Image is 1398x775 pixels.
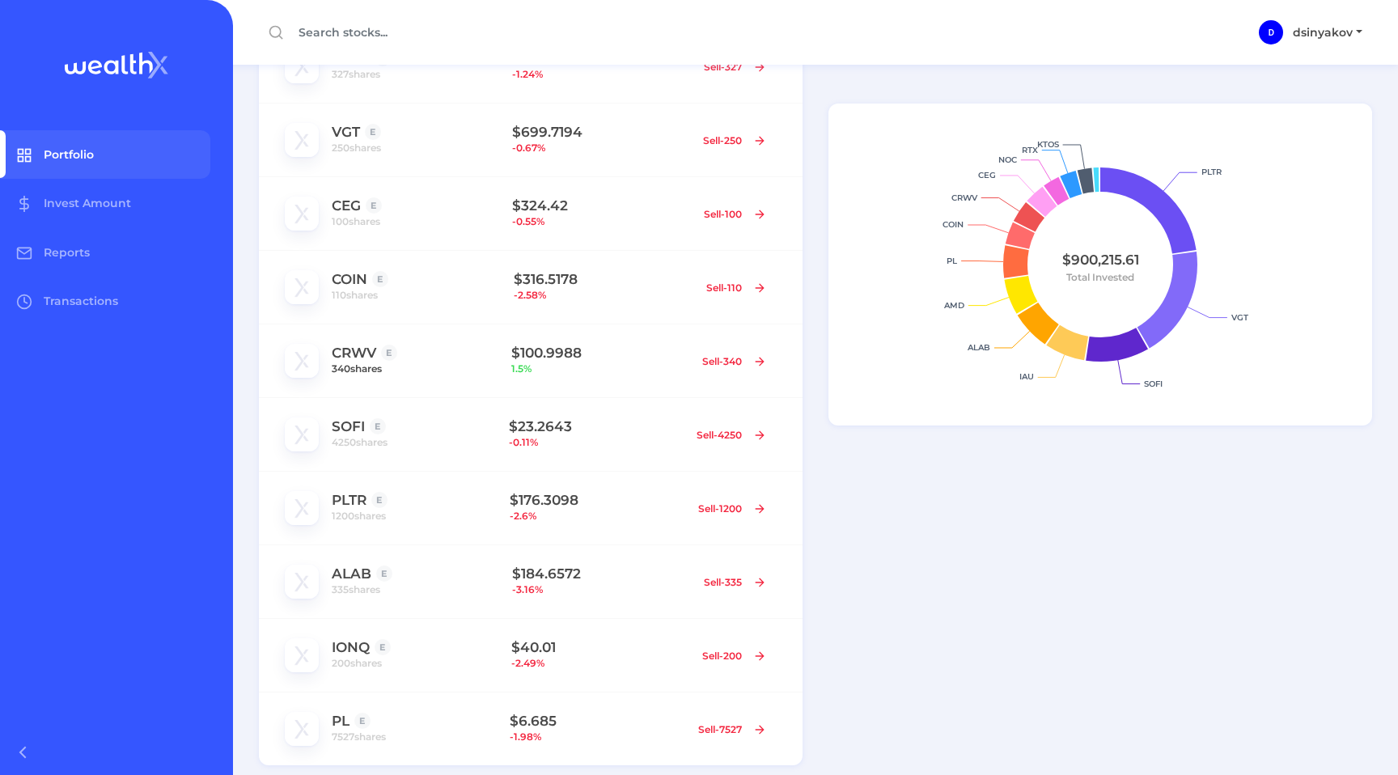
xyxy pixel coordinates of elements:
a: VGT [332,124,360,140]
span: Reports [44,245,90,260]
span: D [1269,28,1274,37]
span: 7527 shares [332,729,386,745]
text: CEG [978,170,996,180]
h1: $ 699.7194 [512,124,693,140]
input: Search stocks... [259,19,705,47]
tspan: $900,215.61 [1062,252,1139,268]
a: SOFI [332,418,365,434]
div: E [381,345,397,361]
button: Sell-200 [692,643,777,668]
a: PLTR [332,492,366,508]
span: 340 shares [332,361,382,377]
span: -0.55 % [512,214,693,230]
img: VGT logo [285,123,319,157]
span: -1.24 % [512,66,693,83]
span: 1200 shares [332,508,386,524]
h1: $ 6.685 [510,713,688,729]
span: 4250 shares [332,434,388,451]
span: -2.49 % [511,655,691,671]
tspan: Total Invested [1066,271,1134,283]
button: Sell-110 [696,275,777,300]
img: IONQ logo [285,638,319,672]
h1: $ 40.01 [511,639,691,655]
h1: $ 316.5178 [514,271,696,287]
text: SOFI [1144,379,1163,389]
text: VGT [1231,312,1248,323]
img: CRWV logo [285,344,319,378]
img: SOFI logo [285,417,319,451]
img: COIN logo [285,270,319,304]
span: dsinyakov [1293,25,1353,40]
div: E [366,197,382,214]
img: PLTR logo [285,491,319,525]
span: -0.11 % [509,434,686,451]
span: -3.16 % [512,582,693,598]
a: IONQ [332,639,370,655]
text: PL [947,256,957,266]
a: CRWV [332,345,376,361]
div: E [371,492,388,508]
a: ALAB [332,565,371,582]
span: 1.5 % [511,361,691,377]
div: E [372,271,388,287]
text: PLTR [1201,167,1222,177]
span: -2.6 % [510,508,688,524]
text: RTX [1022,145,1038,155]
span: -1.98 % [510,729,688,745]
span: 110 shares [332,287,378,303]
text: IAU [1019,371,1034,382]
h1: $ 324.42 [512,197,693,214]
h1: $ 23.2643 [509,418,686,434]
img: wealthX [65,52,168,78]
text: ALAB [967,342,990,353]
a: PL [332,713,349,729]
span: Portfolio [44,147,94,162]
div: dsinyakov [1259,20,1283,44]
img: KTOS logo [285,49,319,83]
div: E [375,639,391,655]
span: 250 shares [332,140,381,156]
text: CRWV [951,193,978,203]
text: NOC [998,155,1017,165]
text: AMD [943,300,964,311]
button: Sell-340 [692,349,777,374]
a: CEG [332,197,361,214]
img: CEG logo [285,197,319,231]
span: 327 shares [332,66,380,83]
div: E [354,713,371,729]
button: Sell-250 [693,128,777,153]
button: Sell-4250 [686,422,777,447]
button: Sell-327 [693,54,777,79]
h1: $ 176.3098 [510,492,688,508]
button: Sell-100 [693,201,777,227]
button: dsinyakov [1283,19,1372,46]
div: E [376,565,392,582]
span: Invest Amount [44,196,131,210]
h1: $ 100.9988 [511,345,691,361]
span: 100 shares [332,214,380,230]
span: -2.58 % [514,287,696,303]
text: KTOS [1037,139,1059,150]
img: PL logo [285,712,319,746]
img: ALAB logo [285,565,319,599]
a: COIN [332,271,367,287]
h1: $ 184.6572 [512,565,693,582]
span: 200 shares [332,655,382,671]
button: Sell-1200 [688,496,777,521]
div: E [365,124,381,140]
span: -0.67 % [512,140,693,156]
span: Transactions [44,294,118,308]
div: E [370,418,386,434]
text: COIN [943,219,964,230]
button: Sell-7527 [688,717,777,742]
span: 335 shares [332,582,380,598]
button: Sell-335 [693,570,777,595]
